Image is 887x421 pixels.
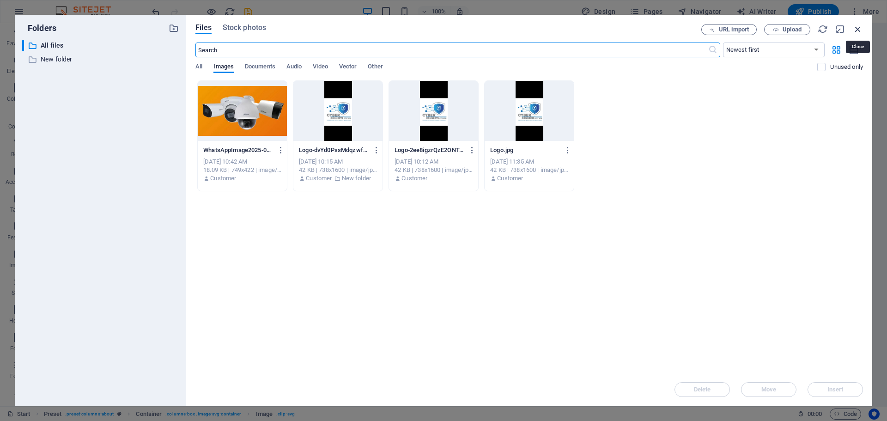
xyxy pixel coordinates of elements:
[203,146,273,154] p: WhatsAppImage2025-09-01at10.41.18_90bb46fc-BpCvmFSYdknHBBQ8BmAInw.jpg
[299,166,377,174] div: 42 KB | 738x1600 | image/jpeg
[306,174,332,183] p: Customer
[286,61,302,74] span: Audio
[490,166,568,174] div: 42 KB | 738x1600 | image/jpeg
[783,27,802,32] span: Upload
[210,174,236,183] p: Customer
[245,61,275,74] span: Documents
[818,24,828,34] i: Reload
[395,166,473,174] div: 42 KB | 738x1600 | image/jpeg
[342,174,371,183] p: New folder
[497,174,523,183] p: Customer
[830,63,863,71] p: Displays only files that are not in use on the website. Files added during this session can still...
[299,158,377,166] div: [DATE] 10:15 AM
[835,24,845,34] i: Minimize
[195,61,202,74] span: All
[719,27,749,32] span: URL import
[490,158,568,166] div: [DATE] 11:35 AM
[299,146,368,154] p: Logo-dvYd0PssMdqzwfNaktBDlg.jpg
[195,22,212,33] span: Files
[195,43,708,57] input: Search
[203,158,281,166] div: [DATE] 10:42 AM
[22,40,24,51] div: ​
[368,61,383,74] span: Other
[203,166,281,174] div: 18.09 KB | 749x422 | image/jpeg
[395,158,473,166] div: [DATE] 10:12 AM
[339,61,357,74] span: Vector
[701,24,757,35] button: URL import
[213,61,234,74] span: Images
[401,174,427,183] p: Customer
[22,54,179,65] div: New folder
[169,23,179,33] i: Create new folder
[223,22,266,33] span: Stock photos
[299,174,377,183] div: By: Customer | Folder: New folder
[764,24,810,35] button: Upload
[313,61,328,74] span: Video
[490,146,559,154] p: Logo.jpg
[22,22,56,34] p: Folders
[41,40,162,51] p: All files
[395,146,464,154] p: Logo-2ee8igzrQzE2ONTqWT85lg.jpg
[41,54,162,65] p: New folder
